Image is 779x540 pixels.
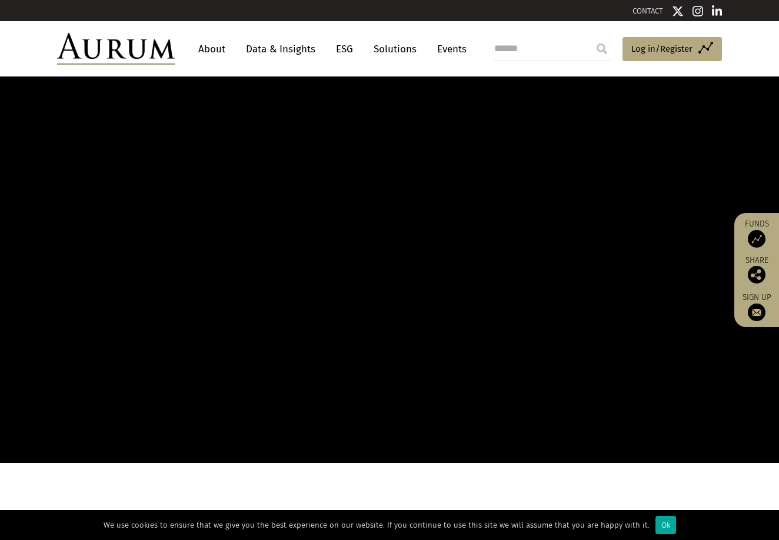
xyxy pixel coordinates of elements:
[368,38,422,60] a: Solutions
[622,37,722,62] a: Log in/Register
[740,219,773,248] a: Funds
[57,33,175,65] img: Aurum
[672,5,684,17] img: Twitter icon
[740,292,773,321] a: Sign up
[748,304,765,321] img: Sign up to our newsletter
[590,37,614,61] input: Submit
[712,5,723,17] img: Linkedin icon
[740,256,773,284] div: Share
[693,5,703,17] img: Instagram icon
[431,38,467,60] a: Events
[632,6,663,15] a: CONTACT
[631,42,693,56] span: Log in/Register
[240,38,321,60] a: Data & Insights
[655,516,676,534] div: Ok
[748,230,765,248] img: Access Funds
[330,38,359,60] a: ESG
[192,38,231,60] a: About
[748,266,765,284] img: Share this post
